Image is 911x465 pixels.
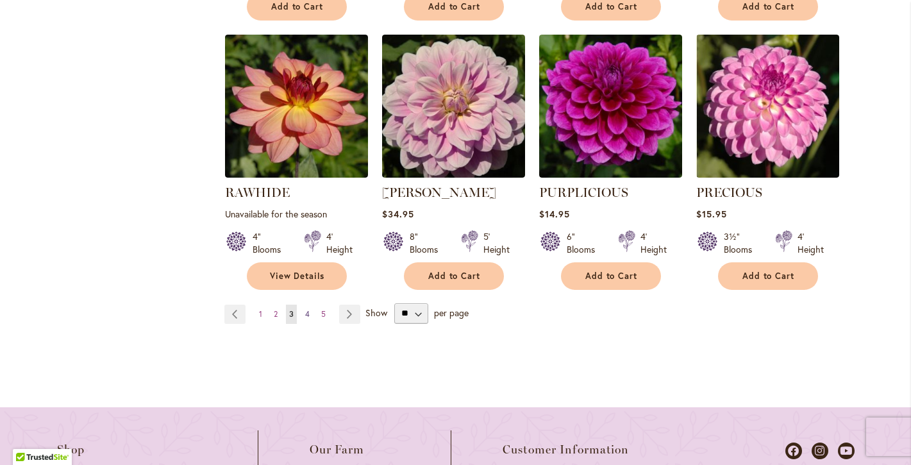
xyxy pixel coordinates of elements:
a: PURPLICIOUS [539,185,628,200]
span: View Details [270,271,325,282]
a: 2 [271,305,281,324]
span: Customer Information [503,443,630,456]
img: RAWHIDE [225,35,368,178]
span: Add to Cart [585,271,638,282]
div: 4' Height [326,230,353,256]
span: 5 [321,309,326,319]
span: Add to Cart [742,1,795,12]
a: 5 [318,305,329,324]
div: 6" Blooms [567,230,603,256]
span: $34.95 [382,208,414,220]
span: per page [434,306,469,318]
span: Show [365,306,387,318]
p: Unavailable for the season [225,208,368,220]
span: $15.95 [696,208,727,220]
span: 1 [259,309,262,319]
span: 3 [289,309,294,319]
div: 4' Height [798,230,824,256]
a: Dahlias on Youtube [838,443,855,459]
a: RAWHIDE [225,168,368,180]
a: PURPLICIOUS [539,168,682,180]
span: Add to Cart [428,1,481,12]
span: Shop [57,443,85,456]
a: [PERSON_NAME] [382,185,496,200]
img: Randi Dawn [382,35,525,178]
span: $14.95 [539,208,570,220]
span: Add to Cart [271,1,324,12]
div: 3½" Blooms [724,230,760,256]
button: Add to Cart [718,262,818,290]
a: View Details [247,262,347,290]
span: 2 [274,309,278,319]
a: Randi Dawn [382,168,525,180]
a: PRECIOUS [696,168,839,180]
img: PURPLICIOUS [539,35,682,178]
div: 5' Height [483,230,510,256]
span: Add to Cart [428,271,481,282]
a: RAWHIDE [225,185,290,200]
span: Add to Cart [585,1,638,12]
button: Add to Cart [561,262,661,290]
a: Dahlias on Facebook [785,443,802,459]
a: 4 [302,305,313,324]
span: Add to Cart [742,271,795,282]
div: 4' Height [640,230,667,256]
span: Our Farm [310,443,365,456]
iframe: Launch Accessibility Center [10,419,46,455]
div: 8" Blooms [410,230,446,256]
a: Dahlias on Instagram [812,443,828,459]
a: PRECIOUS [696,185,762,200]
span: 4 [305,309,310,319]
div: 4" Blooms [253,230,288,256]
button: Add to Cart [404,262,504,290]
img: PRECIOUS [696,35,839,178]
a: 1 [256,305,265,324]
